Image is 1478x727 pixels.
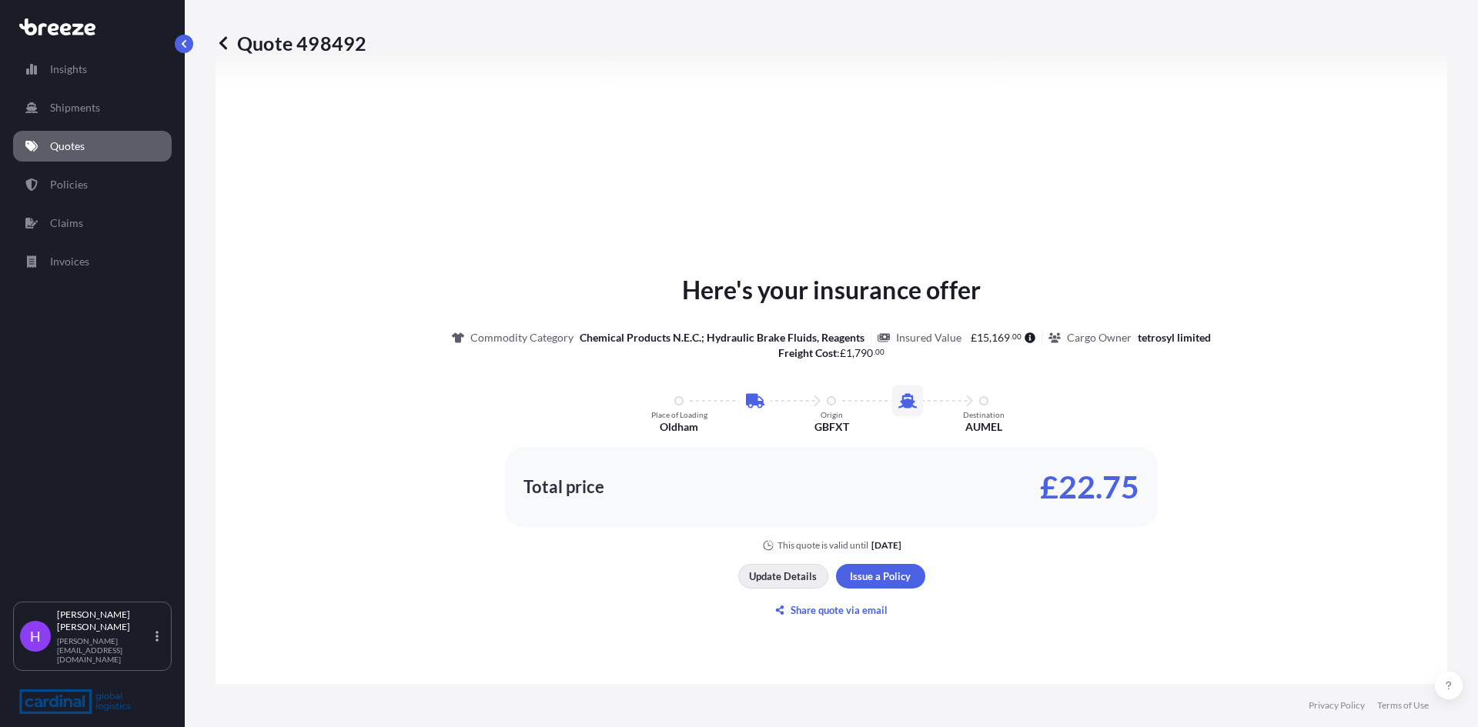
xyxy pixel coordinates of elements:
[13,169,172,200] a: Policies
[19,689,131,714] img: organization-logo
[874,349,875,355] span: .
[738,564,828,589] button: Update Details
[470,330,573,345] p: Commodity Category
[13,208,172,238] a: Claims
[875,349,884,355] span: 00
[971,332,977,343] span: £
[580,330,864,345] p: Chemical Products N.E.C.; Hydraulic Brake Fluids, Reagents
[13,92,172,123] a: Shipments
[523,479,604,495] p: Total price
[854,348,873,358] span: 790
[660,419,698,435] p: Oldham
[13,131,172,162] a: Quotes
[965,419,1002,435] p: AUMEL
[50,254,89,269] p: Invoices
[850,569,911,584] p: Issue a Policy
[778,345,885,361] p: :
[13,54,172,85] a: Insights
[846,348,852,358] span: 1
[852,348,854,358] span: ,
[871,539,901,552] p: [DATE]
[682,272,981,308] p: Here's your insurance offer
[1012,334,1022,339] span: 00
[50,62,87,77] p: Insights
[57,609,152,633] p: [PERSON_NAME] [PERSON_NAME]
[50,215,83,231] p: Claims
[989,332,991,343] span: ,
[30,629,41,644] span: H
[651,410,707,419] p: Place of Loading
[1377,699,1429,712] a: Terms of Use
[977,332,989,343] span: 15
[749,569,817,584] p: Update Details
[991,332,1010,343] span: 169
[1138,330,1211,345] p: tetrosyl limited
[738,598,925,622] button: Share quote via email
[821,410,843,419] p: Origin
[1067,330,1132,345] p: Cargo Owner
[896,330,961,345] p: Insured Value
[836,564,925,589] button: Issue a Policy
[57,636,152,664] p: [PERSON_NAME][EMAIL_ADDRESS][DOMAIN_NAME]
[840,348,846,358] span: £
[814,419,849,435] p: GBFXT
[1309,699,1365,712] a: Privacy Policy
[50,177,88,192] p: Policies
[777,539,868,552] p: This quote is valid until
[791,602,888,618] p: Share quote via email
[778,346,837,359] b: Freight Cost
[50,100,100,115] p: Shipments
[50,138,85,154] p: Quotes
[1040,475,1139,499] p: £22.75
[1011,334,1012,339] span: .
[216,31,366,55] p: Quote 498492
[963,410,1005,419] p: Destination
[13,246,172,277] a: Invoices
